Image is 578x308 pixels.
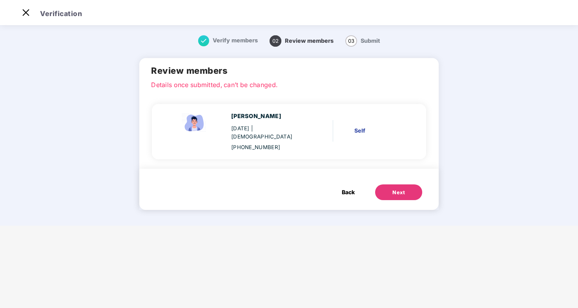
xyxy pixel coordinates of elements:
img: svg+xml;base64,PHN2ZyBpZD0iRW1wbG95ZWVfbWFsZSIgeG1sbnM9Imh0dHA6Ly93d3cudzMub3JnLzIwMDAvc3ZnIiB3aW... [179,112,210,134]
button: Next [375,184,422,200]
span: 02 [270,35,281,47]
div: [PERSON_NAME] [231,112,304,121]
span: Submit [361,37,380,44]
img: svg+xml;base64,PHN2ZyB4bWxucz0iaHR0cDovL3d3dy53My5vcmcvMjAwMC9zdmciIHdpZHRoPSIxNiIgaGVpZ2h0PSIxNi... [198,35,209,46]
p: Details once submitted, can’t be changed. [151,80,427,87]
div: [DATE] [231,124,304,141]
div: [PHONE_NUMBER] [231,143,304,151]
span: Review members [285,37,334,44]
h2: Review members [151,64,427,78]
span: Back [342,188,355,197]
div: Self [354,126,403,135]
div: Next [392,189,405,197]
button: Back [334,184,363,200]
span: 03 [345,35,357,47]
span: Verify members [213,37,258,44]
